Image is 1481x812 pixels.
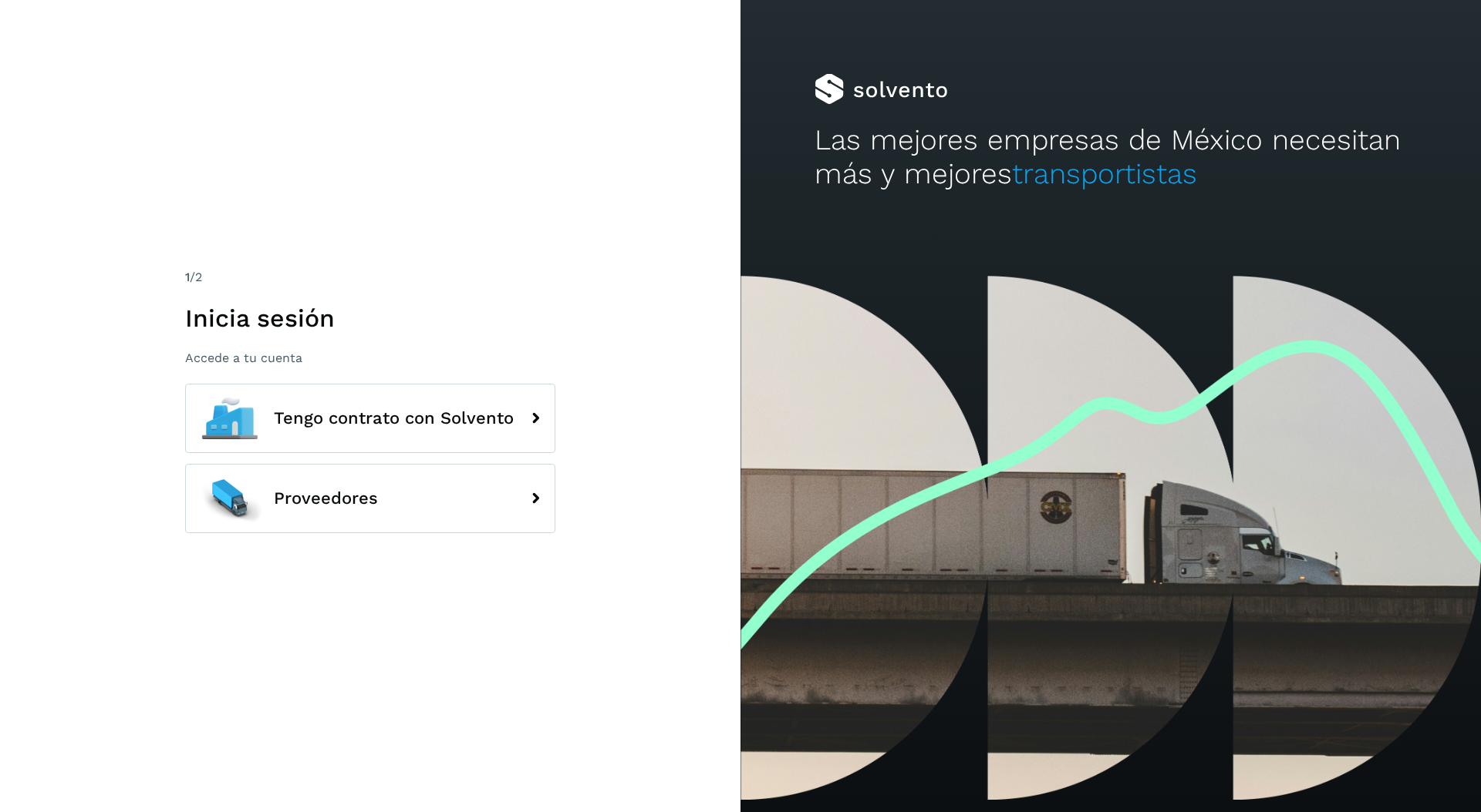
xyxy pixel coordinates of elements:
[185,268,555,287] div: /2
[185,270,190,284] span: 1
[185,304,555,333] h1: Inicia sesión
[185,384,555,453] button: Tengo contrato con Solvento
[185,464,555,533] button: Proveedores
[815,123,1407,192] h2: Las mejores empresas de México necesitan más y mejores
[274,489,378,508] span: Proveedores
[1012,157,1197,190] span: transportistas
[274,409,514,428] span: Tengo contrato con Solvento
[185,351,555,365] p: Accede a tu cuenta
